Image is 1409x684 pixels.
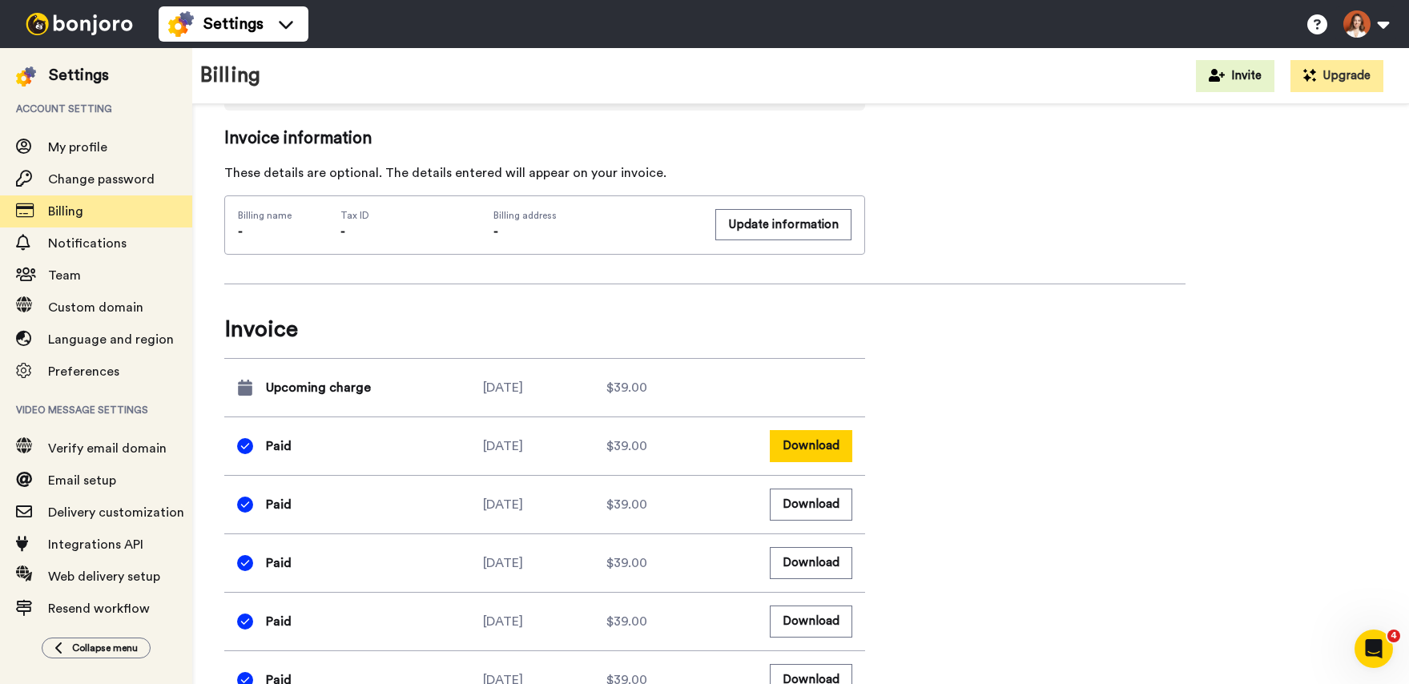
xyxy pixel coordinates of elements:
[770,489,852,520] button: Download
[266,612,292,631] span: Paid
[266,437,292,456] span: Paid
[48,141,107,154] span: My profile
[48,205,83,218] span: Billing
[1290,60,1383,92] button: Upgrade
[238,209,292,222] span: Billing name
[200,64,260,87] h1: Billing
[19,13,139,35] img: bj-logo-header-white.svg
[203,13,264,35] span: Settings
[340,225,345,238] span: -
[266,495,292,514] span: Paid
[224,163,865,183] div: These details are optional. The details entered will appear on your invoice.
[42,638,151,658] button: Collapse menu
[493,209,698,222] span: Billing address
[483,612,606,631] div: [DATE]
[715,209,851,240] button: Update information
[606,612,647,631] span: $39.00
[48,570,160,583] span: Web delivery setup
[48,269,81,282] span: Team
[48,173,155,186] span: Change password
[483,495,606,514] div: [DATE]
[770,430,852,461] button: Download
[483,553,606,573] div: [DATE]
[48,365,119,378] span: Preferences
[48,333,174,346] span: Language and region
[493,225,498,238] span: -
[606,378,730,397] div: $39.00
[48,237,127,250] span: Notifications
[48,538,143,551] span: Integrations API
[715,209,851,241] a: Update information
[770,606,852,637] button: Download
[224,313,865,345] span: Invoice
[340,209,369,222] span: Tax ID
[48,442,167,455] span: Verify email domain
[1196,60,1274,92] button: Invite
[483,378,606,397] div: [DATE]
[770,547,852,578] button: Download
[483,437,606,456] div: [DATE]
[224,127,865,151] span: Invoice information
[48,506,184,519] span: Delivery customization
[16,66,36,87] img: settings-colored.svg
[606,437,647,456] span: $39.00
[606,553,647,573] span: $39.00
[1387,630,1400,642] span: 4
[168,11,194,37] img: settings-colored.svg
[48,474,116,487] span: Email setup
[72,642,138,654] span: Collapse menu
[266,553,292,573] span: Paid
[1355,630,1393,668] iframe: Intercom live chat
[238,225,243,238] span: -
[606,495,647,514] span: $39.00
[48,602,150,615] span: Resend workflow
[48,301,143,314] span: Custom domain
[49,64,109,87] div: Settings
[266,378,371,397] span: Upcoming charge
